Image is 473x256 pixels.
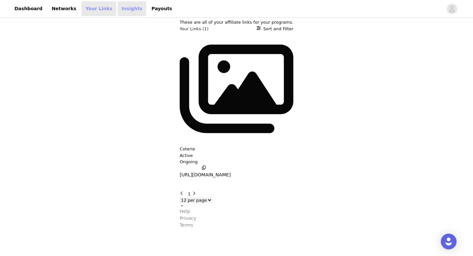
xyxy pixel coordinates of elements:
[118,1,146,16] a: Insights
[192,191,199,197] button: Go to next page
[180,146,195,152] button: Coterie
[180,191,187,197] button: Go to previous page
[180,171,231,178] p: [URL][DOMAIN_NAME]
[180,26,209,32] h3: Your Links (1)
[180,222,193,229] p: Terms
[257,26,294,32] button: Sort and Filter
[147,1,176,16] a: Payouts
[180,159,293,165] p: Ongoing
[180,208,190,215] p: Help
[449,4,455,14] div: avatar
[11,1,46,16] a: Dashboard
[48,1,80,16] a: Networks
[188,191,191,197] button: Go To Page 1
[180,215,293,222] a: Privacy
[180,152,193,159] p: Active
[180,208,293,215] a: Help
[180,19,293,26] p: These are all of your affiliate links for your programs.
[180,222,293,229] a: Terms
[180,165,231,179] button: [URL][DOMAIN_NAME]
[81,1,116,16] a: Your Links
[441,234,457,249] div: Open Intercom Messenger
[180,215,196,222] p: Privacy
